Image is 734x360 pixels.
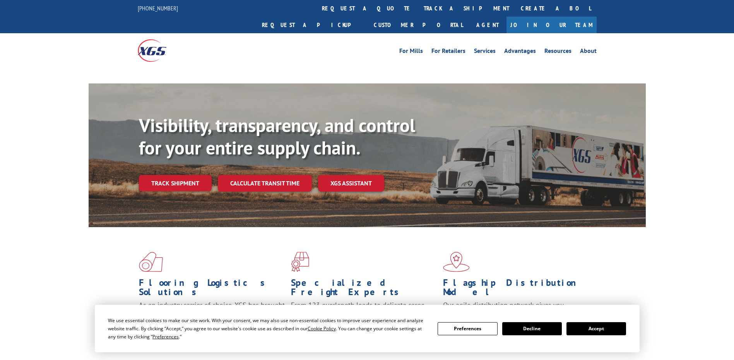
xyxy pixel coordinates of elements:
[95,305,640,352] div: Cookie Consent Prompt
[291,301,437,335] p: From 123 overlength loads to delicate cargo, our experienced staff knows the best way to move you...
[368,17,469,33] a: Customer Portal
[139,301,285,328] span: As an industry carrier of choice, XGS has brought innovation and dedication to flooring logistics...
[506,17,597,33] a: Join Our Team
[504,48,536,56] a: Advantages
[318,175,384,192] a: XGS ASSISTANT
[108,316,428,341] div: We use essential cookies to make our site work. With your consent, we may also use non-essential ...
[152,333,179,340] span: Preferences
[469,17,506,33] a: Agent
[291,252,309,272] img: xgs-icon-focused-on-flooring-red
[256,17,368,33] a: Request a pickup
[138,4,178,12] a: [PHONE_NUMBER]
[139,252,163,272] img: xgs-icon-total-supply-chain-intelligence-red
[291,278,437,301] h1: Specialized Freight Experts
[544,48,571,56] a: Resources
[431,48,465,56] a: For Retailers
[139,175,212,191] a: Track shipment
[502,322,562,335] button: Decline
[566,322,626,335] button: Accept
[580,48,597,56] a: About
[443,252,470,272] img: xgs-icon-flagship-distribution-model-red
[474,48,496,56] a: Services
[218,175,312,192] a: Calculate transit time
[443,301,585,319] span: Our agile distribution network gives you nationwide inventory management on demand.
[139,113,415,160] b: Visibility, transparency, and control for your entire supply chain.
[438,322,497,335] button: Preferences
[308,325,336,332] span: Cookie Policy
[443,278,589,301] h1: Flagship Distribution Model
[399,48,423,56] a: For Mills
[139,278,285,301] h1: Flooring Logistics Solutions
